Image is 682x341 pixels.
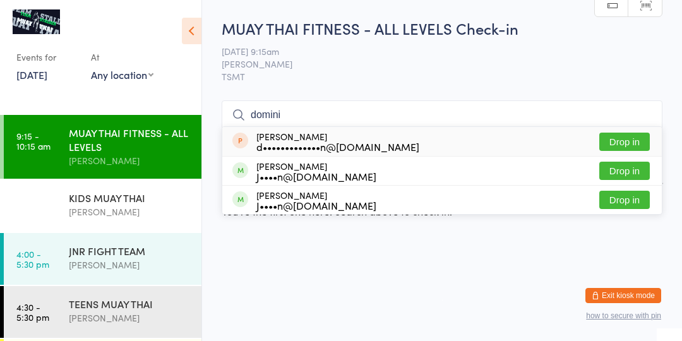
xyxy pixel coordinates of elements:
[16,47,78,68] div: Events for
[16,249,49,269] time: 4:00 - 5:30 pm
[222,100,662,129] input: Search
[91,47,153,68] div: At
[69,244,191,258] div: JNR FIGHT TEAM
[222,18,662,39] h2: MUAY THAI FITNESS - ALL LEVELS Check-in
[222,45,643,57] span: [DATE] 9:15am
[222,57,643,70] span: [PERSON_NAME]
[599,133,650,151] button: Drop in
[256,161,376,181] div: [PERSON_NAME]
[16,302,49,322] time: 4:30 - 5:30 pm
[256,171,376,181] div: J••••n@[DOMAIN_NAME]
[4,233,201,285] a: 4:00 -5:30 pmJNR FIGHT TEAM[PERSON_NAME]
[4,180,201,232] a: 3:45 -4:30 pmKIDS MUAY THAI[PERSON_NAME]
[13,9,60,34] img: Team Stalder Muay Thai
[585,288,661,303] button: Exit kiosk mode
[4,286,201,338] a: 4:30 -5:30 pmTEENS MUAY THAI[PERSON_NAME]
[256,131,419,152] div: [PERSON_NAME]
[256,141,419,152] div: d•••••••••••••n@[DOMAIN_NAME]
[69,191,191,205] div: KIDS MUAY THAI
[222,70,662,83] span: TSMT
[69,258,191,272] div: [PERSON_NAME]
[69,297,191,311] div: TEENS MUAY THAI
[69,311,191,325] div: [PERSON_NAME]
[16,131,51,151] time: 9:15 - 10:15 am
[69,126,191,153] div: MUAY THAI FITNESS - ALL LEVELS
[586,311,661,320] button: how to secure with pin
[599,191,650,209] button: Drop in
[256,190,376,210] div: [PERSON_NAME]
[256,200,376,210] div: J••••n@[DOMAIN_NAME]
[16,196,49,216] time: 3:45 - 4:30 pm
[16,68,47,81] a: [DATE]
[4,115,201,179] a: 9:15 -10:15 amMUAY THAI FITNESS - ALL LEVELS[PERSON_NAME]
[91,68,153,81] div: Any location
[69,205,191,219] div: [PERSON_NAME]
[69,153,191,168] div: [PERSON_NAME]
[599,162,650,180] button: Drop in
